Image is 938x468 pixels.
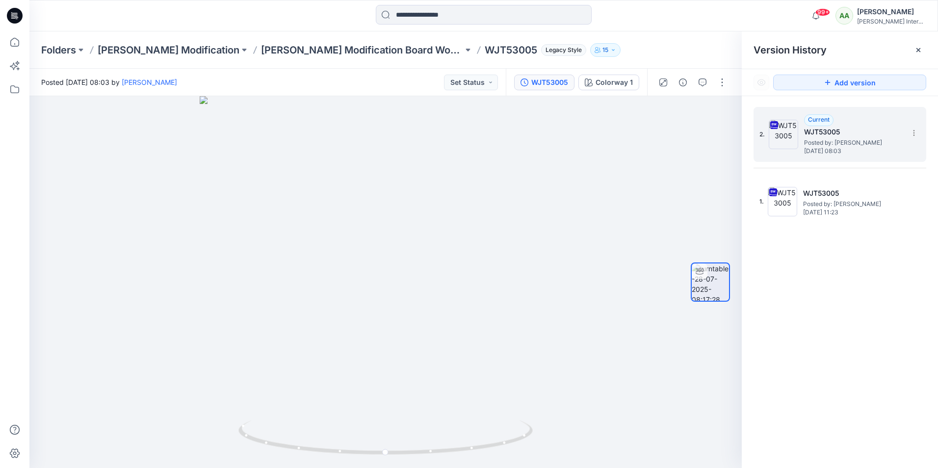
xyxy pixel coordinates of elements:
a: [PERSON_NAME] [122,78,177,86]
img: turntable-28-07-2025-08:17:28 [692,263,729,301]
h5: WJT53005 [803,187,901,199]
h5: WJT53005 [804,126,902,138]
button: WJT53005 [514,75,574,90]
span: [DATE] 08:03 [804,148,902,155]
span: 99+ [815,8,830,16]
span: Posted by: Ilona Konjer [804,138,902,148]
span: Version History [754,44,827,56]
p: WJT53005 [485,43,537,57]
span: Legacy Style [541,44,586,56]
button: 15 [590,43,621,57]
button: Colorway 1 [578,75,639,90]
div: [PERSON_NAME] [857,6,926,18]
button: Legacy Style [537,43,586,57]
a: Folders [41,43,76,57]
div: WJT53005 [531,77,568,88]
button: Add version [773,75,926,90]
button: Show Hidden Versions [754,75,769,90]
span: 2. [759,130,765,139]
button: Details [675,75,691,90]
span: 1. [759,197,764,206]
button: Close [914,46,922,54]
div: Colorway 1 [596,77,633,88]
a: [PERSON_NAME] Modification Board Woman [261,43,463,57]
span: [DATE] 11:23 [803,209,901,216]
span: Current [808,116,830,123]
span: Posted by: Astrid Niegsch [803,199,901,209]
a: [PERSON_NAME] Modification [98,43,239,57]
div: AA [835,7,853,25]
div: [PERSON_NAME] International [857,18,926,25]
span: Posted [DATE] 08:03 by [41,77,177,87]
img: WJT53005 [769,120,798,149]
img: WJT53005 [768,187,797,216]
p: 15 [602,45,608,55]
